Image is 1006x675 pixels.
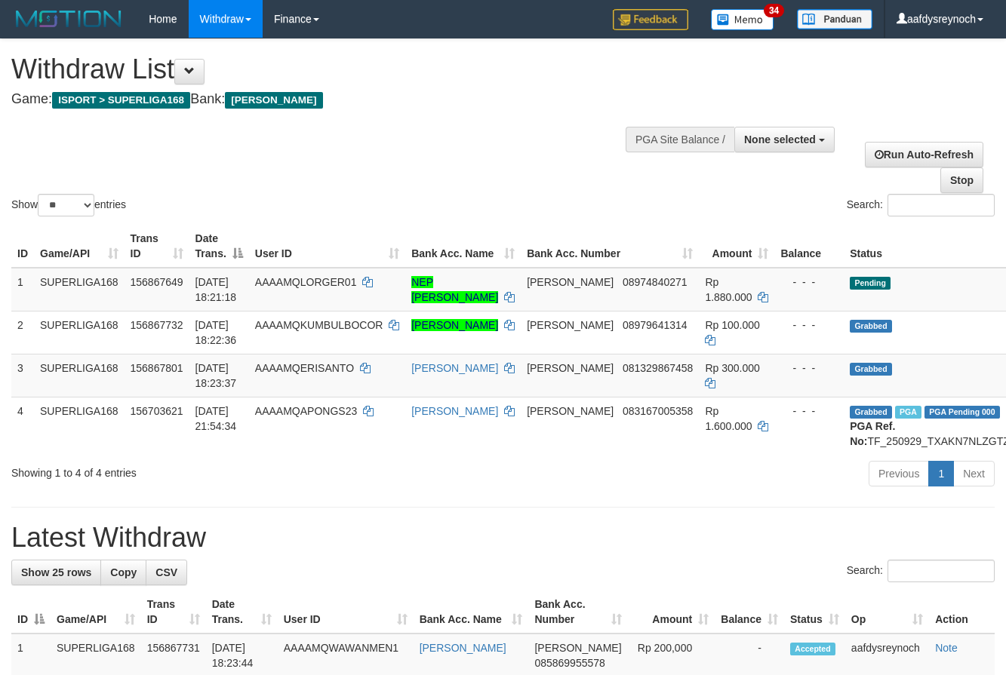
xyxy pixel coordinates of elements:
[11,354,34,397] td: 3
[711,9,774,30] img: Button%20Memo.svg
[110,566,137,578] span: Copy
[131,276,183,288] span: 156867649
[527,276,614,288] span: [PERSON_NAME]
[764,4,784,17] span: 34
[888,194,995,216] input: Search:
[411,276,498,303] a: NEP [PERSON_NAME]
[784,591,845,634] th: Status: activate to sort column ascending
[623,276,688,288] span: Copy 08974840271 to clipboard
[780,318,838,333] div: - - -
[527,362,614,374] span: [PERSON_NAME]
[774,225,844,268] th: Balance
[895,406,921,419] span: Marked by aafchhiseyha
[131,405,183,417] span: 156703621
[935,642,958,654] a: Note
[255,405,357,417] span: AAAAMQAPONGS23
[780,361,838,376] div: - - -
[249,225,405,268] th: User ID: activate to sort column ascending
[34,354,125,397] td: SUPERLIGA168
[420,642,506,654] a: [PERSON_NAME]
[699,225,774,268] th: Amount: activate to sort column ascending
[51,591,141,634] th: Game/API: activate to sort column ascending
[715,591,784,634] th: Balance: activate to sort column ascending
[850,277,891,290] span: Pending
[414,591,529,634] th: Bank Acc. Name: activate to sort column ascending
[521,225,699,268] th: Bank Acc. Number: activate to sort column ascending
[11,194,126,216] label: Show entries
[195,319,237,346] span: [DATE] 18:22:36
[847,560,995,582] label: Search:
[11,523,995,553] h1: Latest Withdraw
[34,268,125,311] td: SUPERLIGA168
[11,591,51,634] th: ID: activate to sort column descending
[613,9,688,30] img: Feedback.jpg
[131,319,183,331] span: 156867732
[924,406,1000,419] span: PGA Pending
[790,643,835,655] span: Accepted
[847,194,995,216] label: Search:
[780,403,838,419] div: - - -
[940,167,983,193] a: Stop
[189,225,249,268] th: Date Trans.: activate to sort column descending
[705,319,759,331] span: Rp 100.000
[125,225,189,268] th: Trans ID: activate to sort column ascending
[195,405,237,432] span: [DATE] 21:54:34
[100,560,146,585] a: Copy
[929,591,995,634] th: Action
[11,268,34,311] td: 1
[52,92,190,109] span: ISPORT > SUPERLIGA168
[11,92,656,107] h4: Game: Bank:
[255,276,357,288] span: AAAAMQLORGER01
[411,362,498,374] a: [PERSON_NAME]
[850,420,895,447] b: PGA Ref. No:
[534,657,605,669] span: Copy 085869955578 to clipboard
[34,225,125,268] th: Game/API: activate to sort column ascending
[141,591,206,634] th: Trans ID: activate to sort column ascending
[255,319,383,331] span: AAAAMQKUMBULBOCOR
[34,397,125,455] td: SUPERLIGA168
[953,461,995,486] a: Next
[623,362,693,374] span: Copy 081329867458 to clipboard
[744,133,816,146] span: None selected
[865,142,983,167] a: Run Auto-Refresh
[869,461,929,486] a: Previous
[206,591,278,634] th: Date Trans.: activate to sort column ascending
[195,276,237,303] span: [DATE] 18:21:18
[734,127,835,152] button: None selected
[11,459,408,480] div: Showing 1 to 4 of 4 entries
[534,642,621,654] span: [PERSON_NAME]
[11,397,34,455] td: 4
[850,406,892,419] span: Grabbed
[628,591,715,634] th: Amount: activate to sort column ascending
[705,362,759,374] span: Rp 300.000
[797,9,872,29] img: panduan.png
[195,362,237,389] span: [DATE] 18:23:37
[411,319,498,331] a: [PERSON_NAME]
[845,591,929,634] th: Op: activate to sort column ascending
[11,225,34,268] th: ID
[623,405,693,417] span: Copy 083167005358 to clipboard
[528,591,627,634] th: Bank Acc. Number: activate to sort column ascending
[888,560,995,582] input: Search:
[411,405,498,417] a: [PERSON_NAME]
[11,311,34,354] td: 2
[34,311,125,354] td: SUPERLIGA168
[38,194,94,216] select: Showentries
[623,319,688,331] span: Copy 08979641314 to clipboard
[225,92,322,109] span: [PERSON_NAME]
[705,276,752,303] span: Rp 1.880.000
[626,127,734,152] div: PGA Site Balance /
[405,225,521,268] th: Bank Acc. Name: activate to sort column ascending
[255,362,354,374] span: AAAAMQERISANTO
[146,560,187,585] a: CSV
[705,405,752,432] span: Rp 1.600.000
[850,363,892,376] span: Grabbed
[527,319,614,331] span: [PERSON_NAME]
[928,461,954,486] a: 1
[155,566,177,578] span: CSV
[780,275,838,290] div: - - -
[278,591,414,634] th: User ID: activate to sort column ascending
[527,405,614,417] span: [PERSON_NAME]
[11,54,656,84] h1: Withdraw List
[131,362,183,374] span: 156867801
